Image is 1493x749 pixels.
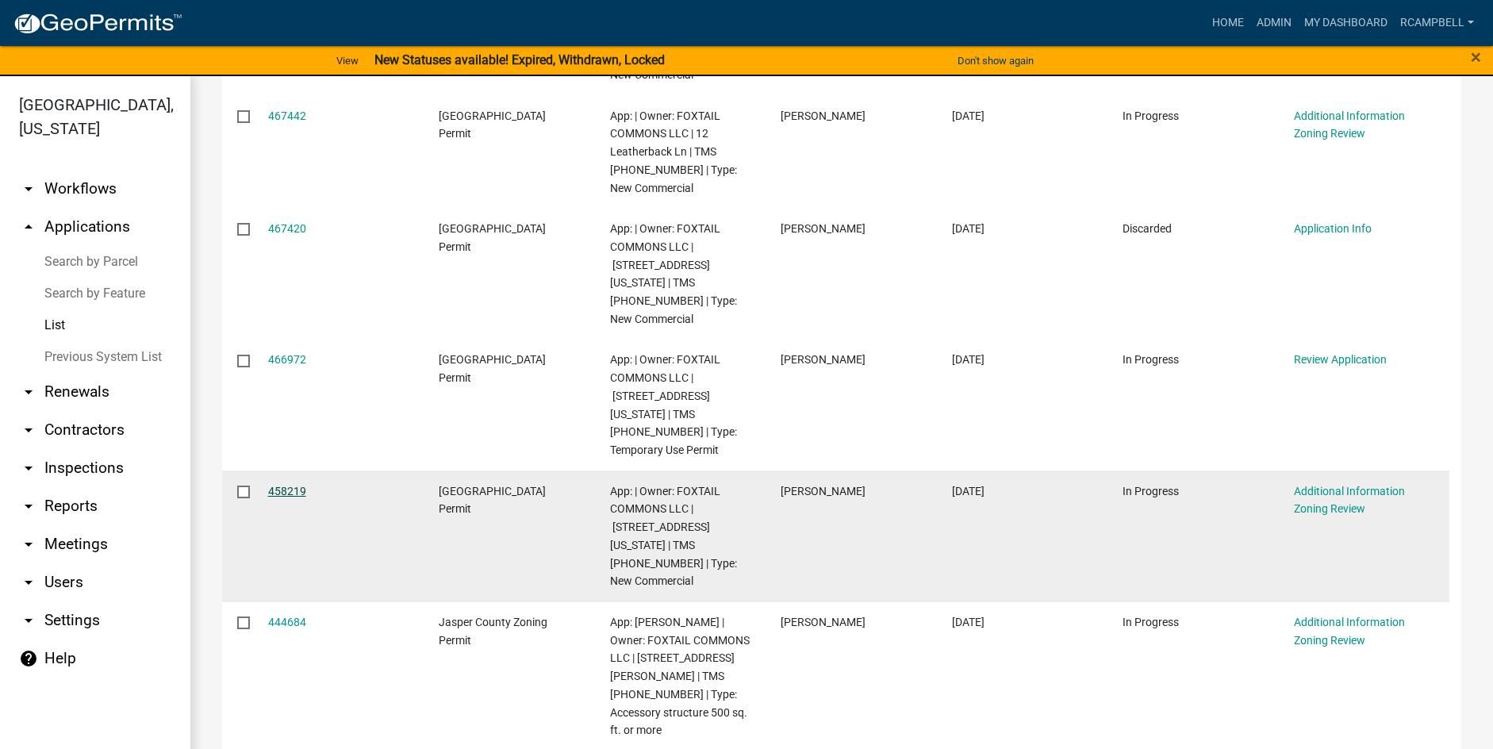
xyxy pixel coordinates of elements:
span: Preston Parfitt [781,222,865,235]
span: In Progress [1123,616,1179,628]
i: arrow_drop_down [19,179,38,198]
span: Preston Parfitt [781,109,865,122]
a: Review Application [1294,353,1387,366]
i: arrow_drop_down [19,497,38,516]
span: Jasper County Building Permit [439,353,546,384]
button: Close [1471,48,1481,67]
a: 466972 [268,353,306,366]
span: 08/21/2025 [952,109,984,122]
span: App: | Owner: FOXTAIL COMMONS LLC | 12 Leatherback Ln | TMS 081-00-03-030 | Type: New Commercial [610,109,737,194]
strong: New Statuses available! Expired, Withdrawn, Locked [374,52,665,67]
span: 08/01/2025 [952,485,984,497]
a: Admin [1250,8,1298,38]
a: My Dashboard [1298,8,1394,38]
i: help [19,649,38,668]
i: arrow_drop_down [19,535,38,554]
button: Don't show again [951,48,1040,74]
span: App: | Owner: FOXTAIL COMMONS LLC | 6 Leatherback Lane Ridgeland South Carolina | TMS 081-00-03-0... [610,485,737,588]
span: Preston Parfitt [781,353,865,366]
span: Jasper County Building Permit [439,109,546,140]
i: arrow_drop_down [19,573,38,592]
a: 444684 [268,616,306,628]
span: In Progress [1123,485,1179,497]
span: 08/20/2025 [952,353,984,366]
span: In Progress [1123,109,1179,122]
a: View [330,48,365,74]
a: Additional Information Zoning Review [1294,616,1405,647]
a: Additional Information Zoning Review [1294,109,1405,140]
i: arrow_drop_down [19,611,38,630]
i: arrow_drop_down [19,421,38,440]
a: 467442 [268,109,306,122]
a: 467420 [268,222,306,235]
span: In Progress [1123,353,1179,366]
span: 08/21/2025 [952,222,984,235]
i: arrow_drop_up [19,217,38,236]
span: App: | Owner: FOXTAIL COMMONS LLC | 6 Leatherback Lane Ridgeland South Carolina | TMS 081-00-03-0... [610,222,737,325]
span: 07/02/2025 [952,616,984,628]
span: Discarded [1123,222,1172,235]
span: Jasper County Building Permit [439,485,546,516]
i: arrow_drop_down [19,459,38,478]
a: 458219 [268,485,306,497]
span: × [1471,46,1481,68]
a: Application Info [1294,222,1372,235]
span: Jasper County Building Permit [439,222,546,253]
i: arrow_drop_down [19,382,38,401]
span: App: Kimberley Bonarrigo | Owner: FOXTAIL COMMONS LLC | 578 Woodruff Road | TMS 081-00-03-030 | T... [610,616,750,737]
span: Kimberley Bonarrigo [781,616,865,628]
span: App: | Owner: FOXTAIL COMMONS LLC | 6 Leatherback Lane Ridgeland South Carolina | TMS 081-00-03-0... [610,353,737,456]
a: rcampbell [1394,8,1480,38]
span: Jasper County Zoning Permit [439,616,547,647]
a: Additional Information Zoning Review [1294,485,1405,516]
a: Home [1206,8,1250,38]
span: Preston Parfitt [781,485,865,497]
